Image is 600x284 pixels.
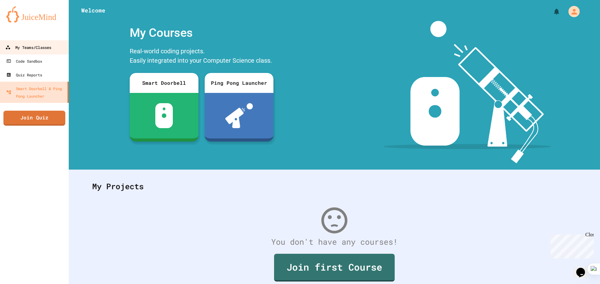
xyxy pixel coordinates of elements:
[5,44,51,51] div: My Teams/Classes
[155,103,173,128] img: sdb-white.svg
[548,232,594,258] iframe: chat widget
[574,259,594,278] iframe: chat widget
[2,2,43,40] div: Chat with us now!Close
[562,4,581,19] div: My Account
[205,73,273,93] div: Ping Pong Launcher
[6,71,42,79] div: Quiz Reports
[383,21,551,163] img: banner-image-my-projects.png
[86,236,583,248] div: You don't have any courses!
[6,85,65,100] div: Smart Doorbell & Ping Pong Launcher
[6,57,42,65] div: Code Sandbox
[127,45,277,68] div: Real-world coding projects. Easily integrated into your Computer Science class.
[225,103,253,128] img: ppl-with-ball.png
[6,6,62,22] img: logo-orange.svg
[541,6,562,17] div: My Notifications
[274,254,395,282] a: Join first Course
[130,73,198,93] div: Smart Doorbell
[86,174,583,199] div: My Projects
[3,111,65,126] a: Join Quiz
[127,21,277,45] div: My Courses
